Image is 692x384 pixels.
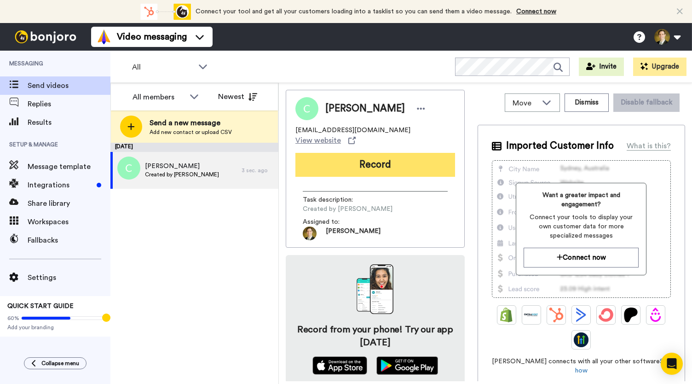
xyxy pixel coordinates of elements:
[326,227,381,240] span: [PERSON_NAME]
[295,97,318,120] img: Image of Cheryl
[41,360,79,367] span: Collapse menu
[376,356,438,375] img: playstore
[133,92,185,103] div: All members
[661,353,683,375] div: Open Intercom Messenger
[28,80,110,91] span: Send videos
[97,29,111,44] img: vm-color.svg
[11,30,80,43] img: bj-logo-header-white.svg
[303,217,367,227] span: Assigned to:
[295,126,410,135] span: [EMAIL_ADDRESS][DOMAIN_NAME]
[524,191,639,209] span: Want a greater impact and engagement?
[28,99,110,110] span: Replies
[196,8,512,15] span: Connect your tool and get all your customers loading into a tasklist so you can send them a video...
[516,8,556,15] a: Connect now
[242,167,274,174] div: 3 sec. ago
[627,140,671,151] div: What is this?
[506,139,614,153] span: Imported Customer Info
[28,198,110,209] span: Share library
[599,308,613,322] img: ConvertKit
[7,324,103,331] span: Add your branding
[28,272,110,283] span: Settings
[7,314,19,322] span: 60%
[303,195,367,204] span: Task description :
[145,171,219,178] span: Created by [PERSON_NAME]
[110,143,278,152] div: [DATE]
[295,135,356,146] a: View website
[145,162,219,171] span: [PERSON_NAME]
[623,308,638,322] img: Patreon
[648,308,663,322] img: Drip
[28,117,110,128] span: Results
[24,357,86,369] button: Collapse menu
[150,128,232,136] span: Add new contact or upload CSV
[565,93,609,112] button: Dismiss
[549,308,564,322] img: Hubspot
[574,332,588,347] img: GoHighLevel
[28,161,110,172] span: Message template
[499,308,514,322] img: Shopify
[325,102,405,116] span: [PERSON_NAME]
[303,204,392,214] span: Created by [PERSON_NAME]
[524,308,539,322] img: Ontraport
[492,357,671,375] span: [PERSON_NAME] connects with all your other software
[102,314,110,322] div: Tooltip anchor
[28,180,93,191] span: Integrations
[117,157,140,180] img: c.png
[613,93,680,112] button: Disable fallback
[513,98,537,109] span: Move
[357,264,393,314] img: download
[28,235,110,246] span: Fallbacks
[524,213,639,240] span: Connect your tools to display your own customer data for more specialized messages
[140,4,191,20] div: animation
[150,117,232,128] span: Send a new message
[574,308,588,322] img: ActiveCampaign
[303,227,317,240] img: 0325f0c0-1588-4007-a822-bc10f457556d-1591847190.jpg
[312,356,367,375] img: appstore
[7,303,74,309] span: QUICK START GUIDE
[295,135,341,146] span: View website
[28,216,110,227] span: Workspaces
[633,58,686,76] button: Upgrade
[211,87,264,106] button: Newest
[295,153,455,177] button: Record
[132,62,194,73] span: All
[579,58,624,76] button: Invite
[524,248,639,268] button: Connect now
[295,323,456,349] h4: Record from your phone! Try our app [DATE]
[117,30,187,43] span: Video messaging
